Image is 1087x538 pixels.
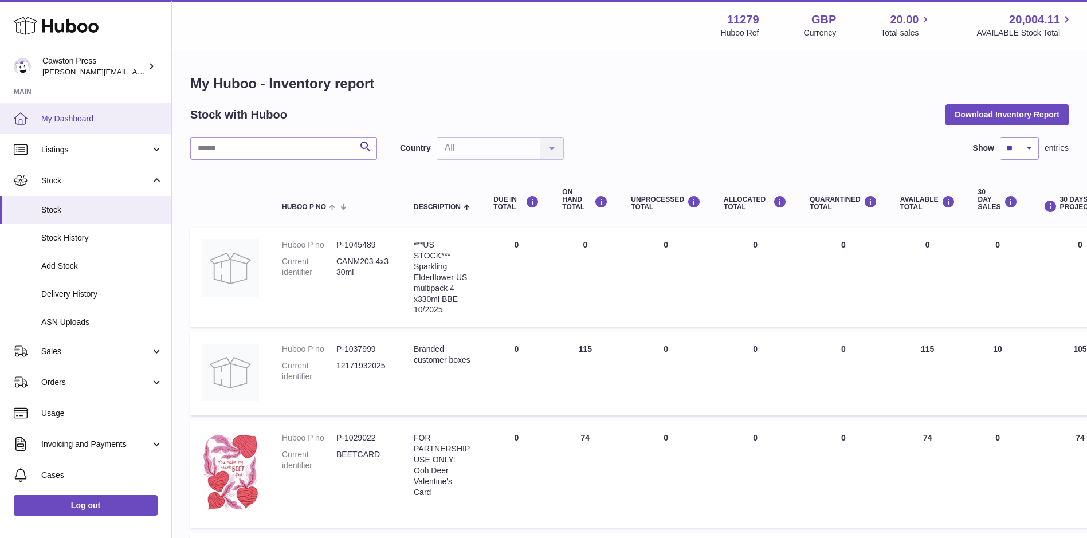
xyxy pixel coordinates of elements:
[336,256,391,278] dd: CANM203 4x330ml
[967,228,1029,327] td: 0
[41,346,151,357] span: Sales
[900,195,955,211] div: AVAILABLE Total
[482,332,551,415] td: 0
[41,205,163,215] span: Stock
[282,433,336,443] dt: Huboo P no
[14,58,31,75] img: thomas.carson@cawstonpress.com
[282,256,336,278] dt: Current identifier
[890,12,919,28] span: 20.00
[336,433,391,443] dd: P-1029022
[41,408,163,419] span: Usage
[190,74,1069,93] h1: My Huboo - Inventory report
[41,317,163,328] span: ASN Uploads
[41,144,151,155] span: Listings
[721,28,759,38] div: Huboo Ref
[190,107,287,123] h2: Stock with Huboo
[41,377,151,388] span: Orders
[811,12,836,28] strong: GBP
[889,228,967,327] td: 0
[41,261,163,272] span: Add Stock
[336,344,391,355] dd: P-1037999
[619,332,712,415] td: 0
[282,360,336,382] dt: Current identifier
[14,495,158,516] a: Log out
[976,28,1073,38] span: AVAILABLE Stock Total
[282,344,336,355] dt: Huboo P no
[482,228,551,327] td: 0
[976,12,1073,38] a: 20,004.11 AVAILABLE Stock Total
[889,421,967,528] td: 74
[202,239,259,297] img: product image
[841,240,846,249] span: 0
[631,195,701,211] div: UNPROCESSED Total
[202,433,259,513] img: product image
[945,104,1069,125] button: Download Inventory Report
[336,360,391,382] dd: 12171932025
[41,470,163,481] span: Cases
[804,28,837,38] div: Currency
[41,113,163,124] span: My Dashboard
[42,67,291,76] span: [PERSON_NAME][EMAIL_ADDRESS][PERSON_NAME][DOMAIN_NAME]
[619,228,712,327] td: 0
[881,28,932,38] span: Total sales
[712,228,798,327] td: 0
[336,449,391,471] dd: BEETCARD
[336,239,391,250] dd: P-1045489
[724,195,787,211] div: ALLOCATED Total
[889,332,967,415] td: 115
[493,195,539,211] div: DUE IN TOTAL
[841,344,846,354] span: 0
[282,239,336,250] dt: Huboo P no
[482,421,551,528] td: 0
[551,228,619,327] td: 0
[282,203,326,211] span: Huboo P no
[41,439,151,450] span: Invoicing and Payments
[414,344,470,366] div: Branded customer boxes
[712,421,798,528] td: 0
[41,233,163,244] span: Stock History
[967,332,1029,415] td: 10
[414,203,461,211] span: Description
[551,421,619,528] td: 74
[1009,12,1060,28] span: 20,004.11
[551,332,619,415] td: 115
[282,449,336,471] dt: Current identifier
[881,12,932,38] a: 20.00 Total sales
[1045,143,1069,154] span: entries
[562,189,608,211] div: ON HAND Total
[42,56,146,77] div: Cawston Press
[41,175,151,186] span: Stock
[973,143,994,154] label: Show
[841,433,846,442] span: 0
[41,289,163,300] span: Delivery History
[414,433,470,497] div: FOR PARTNERSHIP USE ONLY: Ooh Deer Valentine's Card
[400,143,431,154] label: Country
[202,344,259,401] img: product image
[810,195,877,211] div: QUARANTINED Total
[967,421,1029,528] td: 0
[978,189,1018,211] div: 30 DAY SALES
[414,239,470,315] div: ***US STOCK*** Sparkling Elderflower US multipack 4 x330ml BBE 10/2025
[619,421,712,528] td: 0
[727,12,759,28] strong: 11279
[712,332,798,415] td: 0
